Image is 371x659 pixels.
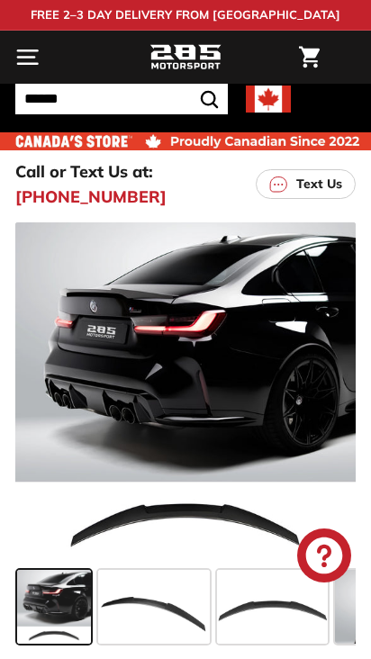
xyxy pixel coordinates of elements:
[149,42,222,73] img: Logo_285_Motorsport_areodynamics_components
[292,528,357,587] inbox-online-store-chat: Shopify online store chat
[256,169,356,199] a: Text Us
[15,185,167,209] a: [PHONE_NUMBER]
[15,159,153,184] p: Call or Text Us at:
[31,6,340,24] p: FREE 2–3 DAY DELIVERY FROM [GEOGRAPHIC_DATA]
[296,175,342,194] p: Text Us
[15,84,228,114] input: Search
[290,32,329,83] a: Cart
